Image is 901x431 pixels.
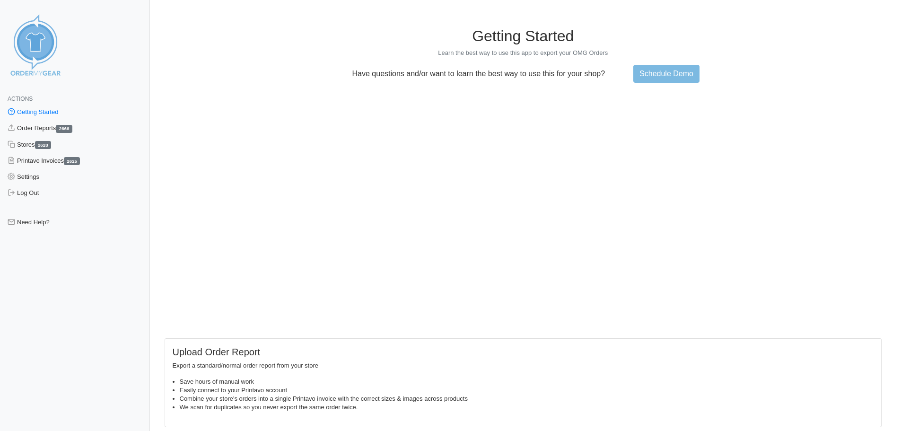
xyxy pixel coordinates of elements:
[173,346,874,358] h5: Upload Order Report
[633,65,700,83] a: Schedule Demo
[165,49,882,57] p: Learn the best way to use this app to export your OMG Orders
[8,96,33,102] span: Actions
[35,141,51,149] span: 2628
[180,395,874,403] li: Combine your store's orders into a single Printavo invoice with the correct sizes & images across...
[180,378,874,386] li: Save hours of manual work
[173,361,874,370] p: Export a standard/normal order report from your store
[180,403,874,412] li: We scan for duplicates so you never export the same order twice.
[56,125,72,133] span: 2666
[347,70,611,78] p: Have questions and/or want to learn the best way to use this for your shop?
[165,27,882,45] h1: Getting Started
[64,157,80,165] span: 2625
[180,386,874,395] li: Easily connect to your Printavo account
